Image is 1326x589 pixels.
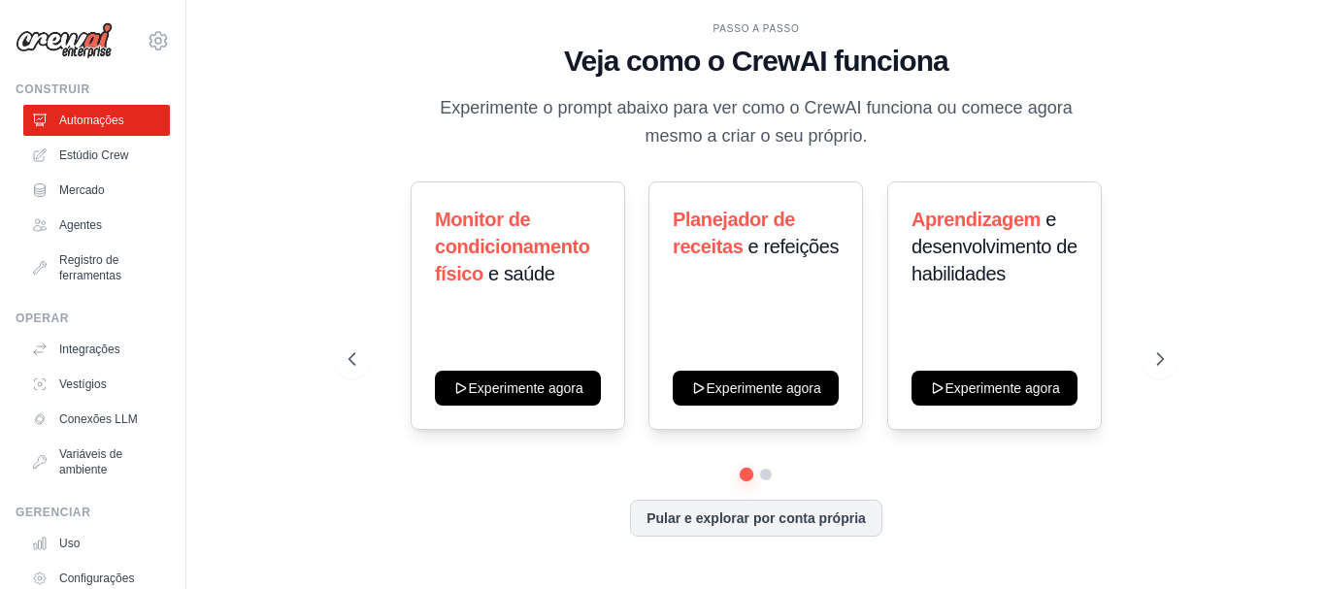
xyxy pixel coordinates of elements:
[748,236,839,257] font: e refeições
[59,343,120,356] font: Integrações
[16,82,90,96] font: Construir
[59,183,105,197] font: Mercado
[16,311,69,325] font: Operar
[673,371,839,406] button: Experimente agora
[673,209,795,257] font: Planejador de receitas
[440,98,1072,146] font: Experimente o prompt abaixo para ver como o CrewAI funciona ou comece agora mesmo a criar o seu p...
[646,510,866,526] font: Pular e explorar por conta própria
[23,175,170,206] a: Mercado
[23,105,170,136] a: Automações
[23,439,170,485] a: Variáveis ​​de ambiente
[59,572,134,585] font: Configurações
[59,114,124,127] font: Automações
[23,140,170,171] a: Estúdio Crew
[488,263,554,284] font: e saúde
[23,528,170,559] a: Uso
[435,371,601,406] button: Experimente agora
[59,253,121,282] font: Registro de ferramentas
[23,245,170,291] a: Registro de ferramentas
[23,404,170,435] a: Conexões LLM
[945,380,1059,396] font: Experimente agora
[707,380,821,396] font: Experimente agora
[16,22,113,59] img: Logotipo
[23,369,170,400] a: Vestígios
[469,380,583,396] font: Experimente agora
[564,45,948,77] font: Veja como o CrewAI funciona
[59,447,122,476] font: Variáveis ​​de ambiente
[912,209,1041,230] font: Aprendizagem
[59,377,107,391] font: Vestígios
[59,412,138,426] font: Conexões LLM
[23,210,170,241] a: Agentes
[59,218,102,232] font: Agentes
[435,209,590,284] font: Monitor de condicionamento físico
[16,506,90,519] font: Gerenciar
[912,371,1077,406] button: Experimente agora
[59,148,128,162] font: Estúdio Crew
[912,209,1077,284] font: e desenvolvimento de habilidades
[23,334,170,365] a: Integrações
[713,23,800,34] font: PASSO A PASSO
[59,537,80,550] font: Uso
[630,500,882,537] button: Pular e explorar por conta própria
